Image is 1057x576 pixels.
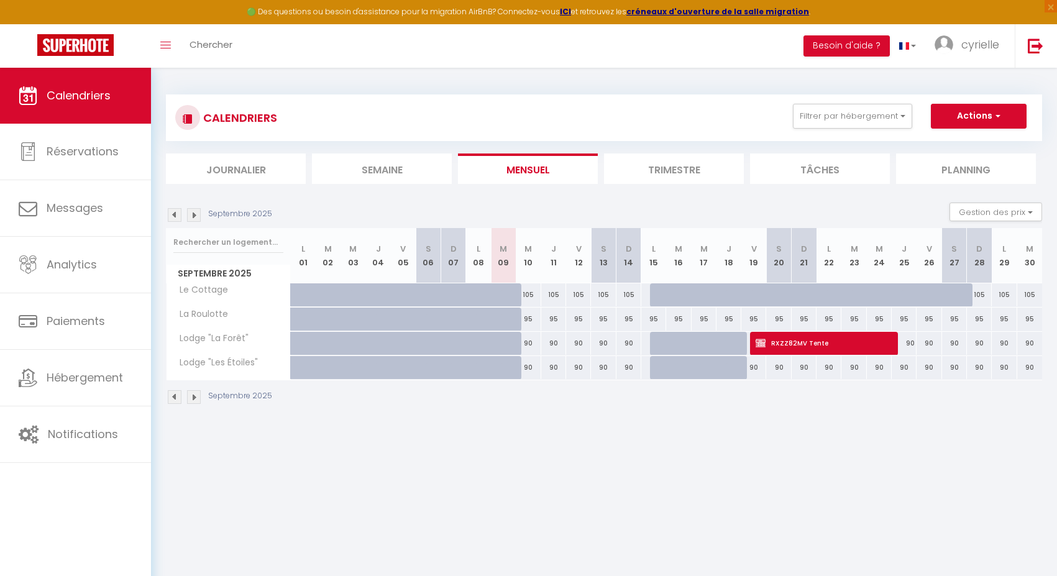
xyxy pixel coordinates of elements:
div: 105 [1017,283,1042,306]
div: 90 [992,356,1017,379]
div: 105 [591,283,616,306]
abbr: L [1002,243,1006,255]
abbr: M [700,243,708,255]
th: 11 [541,228,566,283]
abbr: J [376,243,381,255]
abbr: V [400,243,406,255]
th: 23 [841,228,866,283]
div: 90 [541,356,566,379]
div: 95 [641,308,666,331]
button: Actions [931,104,1027,129]
span: Notifications [48,426,118,442]
div: 90 [616,332,641,355]
span: Paiements [47,313,105,329]
th: 19 [741,228,766,283]
div: 95 [867,308,892,331]
th: 28 [967,228,992,283]
th: 05 [391,228,416,283]
abbr: J [551,243,556,255]
div: 95 [841,308,866,331]
p: Septembre 2025 [208,208,272,220]
div: 90 [967,332,992,355]
span: Le Cottage [168,283,231,297]
abbr: J [902,243,907,255]
abbr: J [726,243,731,255]
abbr: D [451,243,457,255]
div: 90 [892,332,917,355]
span: RXZZ82MV Tente [756,331,888,355]
div: 90 [917,332,941,355]
div: 95 [1017,308,1042,331]
div: 90 [591,332,616,355]
div: 90 [566,356,591,379]
div: 95 [666,308,691,331]
abbr: L [301,243,305,255]
div: 95 [892,308,917,331]
div: 95 [516,308,541,331]
div: 90 [992,332,1017,355]
div: 90 [516,332,541,355]
div: 95 [967,308,992,331]
div: 105 [992,283,1017,306]
div: 95 [591,308,616,331]
th: 03 [341,228,365,283]
div: 95 [766,308,791,331]
button: Gestion des prix [949,203,1042,221]
th: 30 [1017,228,1042,283]
div: 90 [817,356,841,379]
span: La Roulotte [168,308,231,321]
div: 95 [692,308,716,331]
th: 21 [792,228,817,283]
div: 105 [967,283,992,306]
div: 95 [917,308,941,331]
div: 90 [841,356,866,379]
abbr: M [1026,243,1033,255]
div: 90 [892,356,917,379]
th: 12 [566,228,591,283]
img: logout [1028,38,1043,53]
th: 04 [365,228,390,283]
abbr: D [626,243,632,255]
div: 90 [917,356,941,379]
th: 25 [892,228,917,283]
div: 105 [616,283,641,306]
abbr: D [801,243,807,255]
th: 06 [416,228,441,283]
th: 24 [867,228,892,283]
span: Analytics [47,257,97,272]
abbr: L [652,243,656,255]
span: Hébergement [47,370,123,385]
li: Tâches [750,153,890,184]
a: ... cyrielle [925,24,1015,68]
div: 105 [566,283,591,306]
abbr: S [601,243,606,255]
th: 02 [316,228,341,283]
div: 90 [867,356,892,379]
img: Super Booking [37,34,114,56]
div: 95 [741,308,766,331]
div: 90 [792,356,817,379]
span: cyrielle [961,37,999,52]
button: Besoin d'aide ? [803,35,890,57]
div: 105 [516,283,541,306]
li: Journalier [166,153,306,184]
div: 95 [541,308,566,331]
input: Rechercher un logement... [173,231,283,254]
div: 90 [616,356,641,379]
th: 10 [516,228,541,283]
span: Septembre 2025 [167,265,290,283]
th: 08 [466,228,491,283]
div: 90 [766,356,791,379]
abbr: S [426,243,431,255]
div: 90 [942,356,967,379]
div: 95 [792,308,817,331]
th: 16 [666,228,691,283]
abbr: L [827,243,831,255]
abbr: S [776,243,782,255]
abbr: M [876,243,883,255]
th: 14 [616,228,641,283]
abbr: L [477,243,480,255]
div: 95 [992,308,1017,331]
div: 90 [591,356,616,379]
div: 90 [1017,332,1042,355]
